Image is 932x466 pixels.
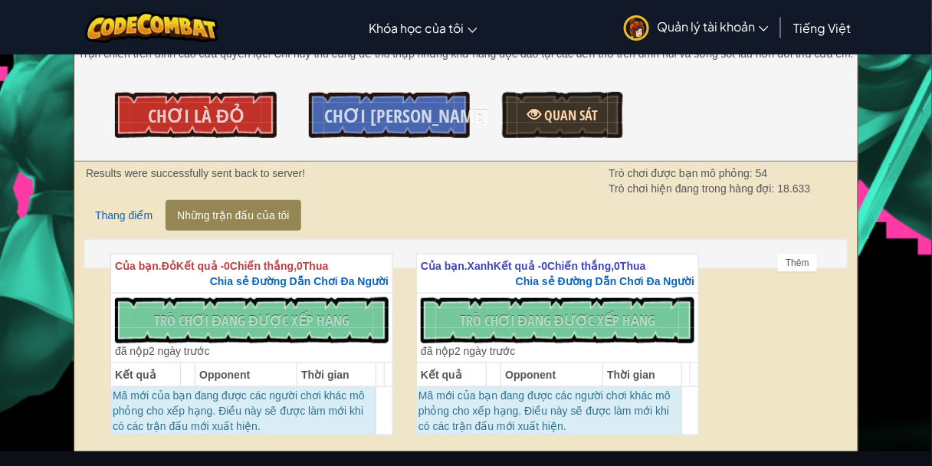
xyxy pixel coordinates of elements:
[111,363,181,387] th: Kết quả
[609,167,756,179] span: Trò chơi được bạn mô phỏng:
[84,200,164,231] a: Thang điểm
[369,20,464,36] span: Khóa học của tôi
[85,11,219,43] img: CodeCombat logo
[86,167,305,179] strong: Results were successfully sent back to server!
[324,103,488,128] span: Chơi [PERSON_NAME]
[148,103,244,128] span: Chơi là Đỏ
[547,260,614,272] span: Chiến thắng,
[541,106,598,125] span: Quan sát
[609,182,778,195] span: Trò chơi hiện đang trong hàng đợi:
[657,18,769,34] span: Quản lý tài khoản
[777,254,818,272] div: Thêm
[361,7,485,48] a: Khóa học của tôi
[516,275,694,287] span: Chia sẻ Đường Dẫn Chơi Đa Người
[115,345,149,357] span: đã nộp
[297,363,376,387] th: Thời gian
[115,260,162,272] span: Của bạn.
[501,363,603,387] th: Opponent
[113,389,365,432] span: Mã mới của bạn đang được các người chơi khác mô phỏng cho xếp hạng. Điều này sẽ được làm mới khi ...
[786,7,858,48] a: Tiếng Việt
[417,363,487,387] th: Kết quả
[115,343,210,359] div: 2 ngày trước
[603,363,682,387] th: Thời gian
[166,200,301,231] a: Những trận đấu của tôi
[195,363,297,387] th: Opponent
[620,260,645,272] span: Thua
[421,345,455,357] span: đã nộp
[793,20,851,36] span: Tiếng Việt
[616,3,776,51] a: Quản lý tài khoản
[502,92,623,138] a: Quan sát
[303,260,328,272] span: Thua
[418,389,671,432] span: Mã mới của bạn đang được các người chơi khác mô phỏng cho xếp hạng. Điều này sẽ được làm mới khi ...
[417,254,699,294] th: Xanh 0 0
[494,260,541,272] span: Kết quả -
[176,260,224,272] span: Kết quả -
[230,260,297,272] span: Chiến thắng,
[421,260,468,272] span: Của bạn.
[778,182,811,195] span: 18.633
[756,167,768,179] span: 54
[210,275,389,287] span: Chia sẻ Đường Dẫn Chơi Đa Người
[421,343,516,359] div: 2 ngày trước
[624,15,649,41] img: avatar
[111,254,393,294] th: Đỏ 0 0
